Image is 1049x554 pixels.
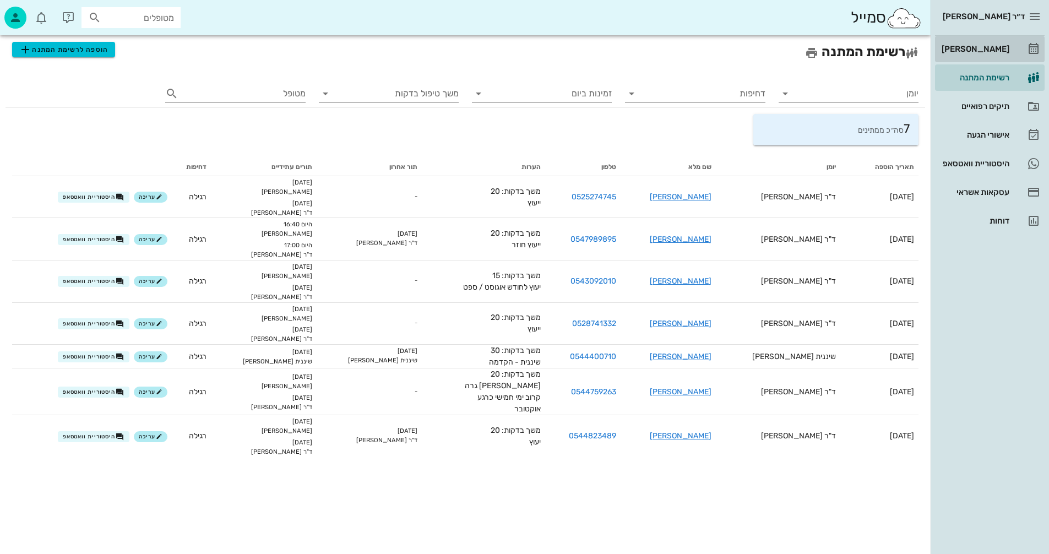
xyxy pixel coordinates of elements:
div: שיננית [PERSON_NAME] [720,351,836,362]
div: דוחות [939,216,1009,225]
span: היסטוריית וואטסאפ [63,388,124,397]
button: היסטוריית וואטסאפ [58,351,129,362]
img: SmileCloud logo [886,7,922,29]
button: עריכה [134,234,167,245]
span: [DATE] [890,235,914,244]
small: [DATE] [215,179,312,197]
span: [DATE] [890,276,914,286]
button: היסטוריית וואטסאפ [58,276,129,287]
a: 0525274745 [572,192,616,202]
small: [DATE] [215,394,312,412]
div: ד"ר [PERSON_NAME] [215,209,312,218]
a: [PERSON_NAME] [650,352,711,361]
span: היסטוריית וואטסאפ [63,193,124,202]
span: עריכה [139,389,162,395]
span: [DATE] [890,319,914,328]
div: [PERSON_NAME] [939,45,1009,53]
small: [DATE] [215,326,312,344]
div: ד"ר [PERSON_NAME] [321,239,417,248]
a: [PERSON_NAME] [650,387,711,397]
div: ד"ר [PERSON_NAME] [215,335,312,344]
small: [DATE] [215,263,312,281]
a: רשימת המתנה [935,64,1045,91]
button: היסטוריית וואטסאפ [58,192,129,203]
td: משך בדקות: 15 [422,260,545,303]
span: היסטוריית וואטסאפ [63,235,124,244]
th: הערות [422,159,545,176]
div: [PERSON_NAME] גרה קרוב ימי חמישי כרגע אוקטובר [458,380,541,415]
div: יעוץ [458,436,541,448]
button: עריכה [134,387,167,398]
a: [PERSON_NAME] [650,235,711,244]
button: עריכה [134,276,167,287]
th: דחיפות [172,159,211,176]
td: משך בדקות: 20 [422,415,545,457]
div: סה״כ ממתינים [753,114,918,145]
div: [PERSON_NAME] [215,188,312,197]
span: רגילה [189,431,206,441]
span: יומן [827,163,836,171]
div: ד"ר [PERSON_NAME] [215,251,312,260]
span: היסטוריית וואטסאפ [63,352,124,361]
button: היסטוריית וואטסאפ [58,318,129,329]
a: [PERSON_NAME] [650,276,711,286]
a: דוחות [935,208,1045,234]
div: ד"ר [PERSON_NAME] [720,386,836,398]
a: [PERSON_NAME] [650,192,711,202]
span: רגילה [189,352,206,361]
div: [DATE] [321,427,417,436]
div: ד"ר [PERSON_NAME] [720,191,836,203]
span: דחיפות [186,163,206,171]
span: ד״ר [PERSON_NAME] [943,12,1025,21]
small: [DATE] [215,349,312,367]
span: הוספה לרשימת המתנה [19,43,108,56]
span: רגילה [189,192,206,202]
div: [PERSON_NAME] [215,230,312,239]
div: דחיפות [625,85,765,102]
td: משך בדקות: 20 [422,303,545,345]
button: עריכה [134,351,167,362]
div: שיננית [PERSON_NAME] [215,357,312,367]
small: [DATE] [215,200,312,218]
th: תאריך הוספה: לא ממוין. לחץ למיון לפי סדר עולה. הפעל למיון עולה. [840,159,918,176]
button: עריכה [134,318,167,329]
span: רגילה [189,387,206,397]
button: עריכה [134,192,167,203]
div: ד"ר [PERSON_NAME] [720,233,836,245]
span: תורים עתידיים [271,163,312,171]
span: רגילה [189,319,206,328]
div: היסטוריית וואטסאפ [939,159,1009,168]
a: עסקאות אשראי [935,179,1045,205]
small: [DATE] [215,284,312,302]
td: משך בדקות: 20 [422,218,545,260]
button: עריכה [134,431,167,442]
a: [PERSON_NAME] [935,36,1045,62]
span: היסטוריית וואטסאפ [63,277,124,286]
div: שיננית [PERSON_NAME] [321,356,417,366]
small: [DATE] [215,306,312,324]
span: [DATE] [890,192,914,202]
div: ייעוץ [458,323,541,335]
span: 7 [904,121,910,136]
button: הוספה לרשימת המתנה [12,42,115,57]
div: [DATE] [321,230,417,239]
small: [DATE] [215,373,312,392]
a: היסטוריית וואטסאפ [935,150,1045,177]
div: עסקאות אשראי [939,188,1009,197]
small: היום 16:40 [215,221,312,239]
th: טלפון: לא ממוין. לחץ למיון לפי סדר עולה. הפעל למיון עולה. [545,159,621,176]
div: שיננית - הקדמה [458,356,541,368]
small: [DATE] [215,418,312,436]
div: ד"ר [PERSON_NAME] [720,430,836,442]
div: יעוץ לחודש אוגוסט / ספט [458,281,541,293]
span: עריכה [139,236,162,243]
span: היסטוריית וואטסאפ [63,432,124,441]
div: ייעוץ חוזר [458,239,541,251]
div: - [321,276,417,286]
div: רשימת המתנה [939,73,1009,82]
td: משך בדקות: 20 [422,368,545,415]
h2: רשימת המתנה [12,42,918,63]
span: תור אחרון [389,163,417,171]
span: עריכה [139,194,162,200]
div: [PERSON_NAME] [215,272,312,281]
